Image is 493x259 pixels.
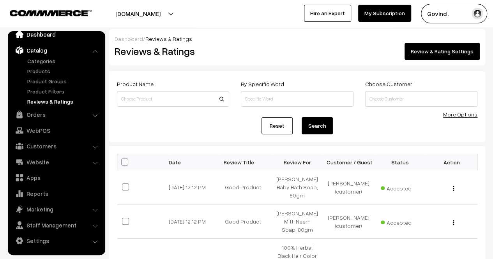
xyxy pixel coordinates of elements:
[10,218,102,232] a: Staff Management
[10,202,102,216] a: Marketing
[421,4,487,23] button: Govind .
[443,111,477,118] a: More Options
[115,35,480,43] div: /
[335,222,362,229] span: (customer)
[115,45,228,57] h2: Reviews & Ratings
[169,154,220,170] th: Date
[25,87,102,95] a: Product Filters
[262,117,293,134] a: Reset
[304,5,351,22] a: Hire an Expert
[88,4,188,23] button: [DOMAIN_NAME]
[272,204,323,239] td: [PERSON_NAME] Mitti Neem Soap, 80gm
[25,97,102,106] a: Reviews & Ratings
[10,187,102,201] a: Reports
[335,188,362,195] span: (customer)
[117,80,154,88] label: Product Name
[375,154,426,170] th: Status
[472,8,483,19] img: user
[10,139,102,153] a: Customers
[25,77,102,85] a: Product Groups
[241,91,353,107] input: Specific Word
[220,154,272,170] th: Review Title
[10,171,102,185] a: Apps
[381,182,420,192] span: Accepted
[365,80,412,88] label: Choose Customer
[25,57,102,65] a: Categories
[10,123,102,137] a: WebPOS
[323,154,375,170] th: Customer / Guest
[10,107,102,122] a: Orders
[10,10,92,16] img: COMMMERCE
[241,80,284,88] label: By Specific Word
[10,8,78,17] a: COMMMERCE
[453,186,454,191] img: Menu
[381,217,420,227] span: Accepted
[145,35,192,42] span: Reviews & Ratings
[220,170,272,204] td: Good Product
[323,170,375,204] td: [PERSON_NAME]
[10,43,102,57] a: Catalog
[117,91,229,107] input: Choose Product
[302,117,333,134] button: Search
[25,67,102,75] a: Products
[10,234,102,248] a: Settings
[10,155,102,169] a: Website
[169,170,220,204] td: [DATE] 12:12 PM
[365,91,477,107] input: Choose Customer
[272,154,323,170] th: Review For
[220,204,272,239] td: Good Product
[405,43,480,60] a: Review & Rating Settings
[272,170,323,204] td: [PERSON_NAME] Baby Bath Soap, 80gm
[453,220,454,225] img: Menu
[426,154,477,170] th: Action
[10,27,102,41] a: Dashboard
[169,204,220,239] td: [DATE] 12:12 PM
[323,204,375,239] td: [PERSON_NAME]
[115,35,143,42] a: Dashboard
[358,5,411,22] a: My Subscription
